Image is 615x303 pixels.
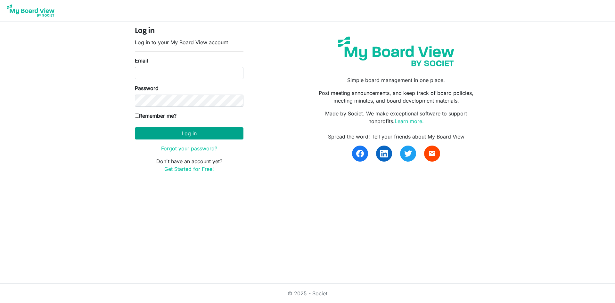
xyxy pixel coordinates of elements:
[5,3,56,19] img: My Board View Logo
[288,290,327,297] a: © 2025 - Societ
[312,110,480,125] p: Made by Societ. We make exceptional software to support nonprofits.
[135,157,243,173] p: Don't have an account yet?
[312,89,480,105] p: Post meeting announcements, and keep track of board policies, meeting minutes, and board developm...
[135,27,243,36] h4: Log in
[135,114,139,118] input: Remember me?
[161,145,217,152] a: Forgot your password?
[164,166,214,172] a: Get Started for Free!
[135,38,243,46] p: Log in to your My Board View account
[135,57,148,64] label: Email
[312,133,480,140] div: Spread the word! Tell your friends about My Board View
[424,146,440,162] a: email
[135,84,159,92] label: Password
[135,112,176,120] label: Remember me?
[428,150,436,157] span: email
[135,127,243,139] button: Log in
[356,150,364,157] img: facebook.svg
[395,118,424,124] a: Learn more.
[312,76,480,84] p: Simple board management in one place.
[404,150,412,157] img: twitter.svg
[333,32,459,71] img: my-board-view-societ.svg
[380,150,388,157] img: linkedin.svg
